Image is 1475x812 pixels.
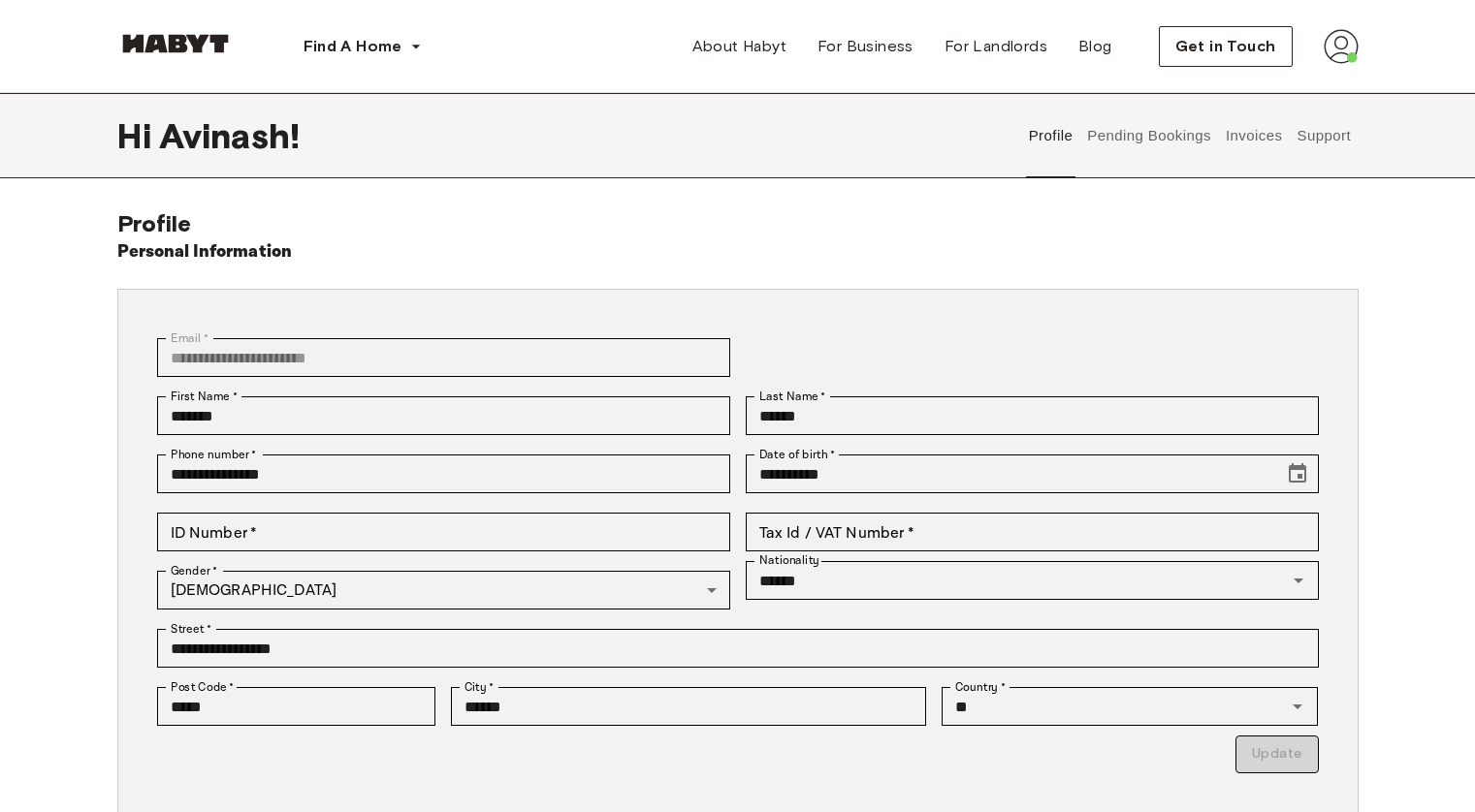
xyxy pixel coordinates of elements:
div: [DEMOGRAPHIC_DATA] [157,571,730,609]
button: Open [1284,693,1311,720]
h6: Personal Information [117,238,293,265]
button: Support [1295,93,1354,178]
span: Get in Touch [1175,35,1276,58]
span: About Habyt [692,35,786,58]
span: Profile [117,209,192,237]
label: Phone number [171,446,257,463]
a: Blog [1063,27,1128,66]
label: Gender [171,562,217,579]
button: Choose date, selected date is Feb 13, 1997 [1278,454,1317,493]
button: Find A Home [288,27,437,66]
span: Avinash ! [159,115,300,156]
label: First Name [171,388,238,405]
label: Street [171,620,211,638]
span: For Business [818,35,914,58]
span: Find A Home [304,35,402,58]
label: Country [955,678,1006,696]
label: Email [171,329,208,347]
button: Get in Touch [1159,26,1293,67]
label: Date of birth [759,446,835,463]
span: For Landlords [945,35,1047,58]
a: For Business [802,27,929,66]
label: Nationality [759,552,819,569]
label: Last Name [759,388,826,405]
a: About Habyt [677,27,802,66]
div: You can't change your email address at the moment. Please reach out to customer support in case y... [157,338,730,377]
button: Pending Bookings [1085,93,1214,178]
span: Hi [117,115,159,156]
span: Blog [1078,35,1112,58]
label: City [465,678,495,696]
label: Post Code [171,678,235,696]
button: Open [1285,567,1312,594]
img: avatar [1324,29,1359,64]
img: Habyt [117,34,234,53]
button: Profile [1026,93,1075,178]
button: Invoices [1223,93,1284,178]
a: For Landlords [929,27,1063,66]
div: user profile tabs [1021,93,1358,178]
